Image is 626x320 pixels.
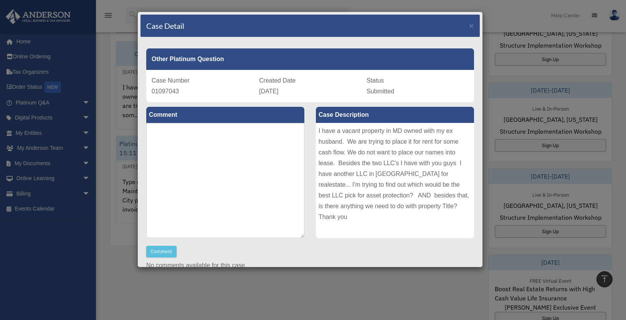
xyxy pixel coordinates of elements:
[469,22,474,30] button: Close
[259,88,278,95] span: [DATE]
[316,107,474,123] label: Case Description
[259,77,296,84] span: Created Date
[146,107,304,123] label: Comment
[146,246,177,257] button: Comment
[152,77,190,84] span: Case Number
[146,48,474,70] div: Other Platinum Question
[469,21,474,30] span: ×
[367,77,384,84] span: Status
[146,20,184,31] h4: Case Detail
[146,260,474,271] p: No comments available for this case.
[152,88,179,95] span: 01097043
[316,123,474,238] div: I have a vacant property in MD owned with my ex husband. We are trying to place it for rent for s...
[367,88,394,95] span: Submitted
